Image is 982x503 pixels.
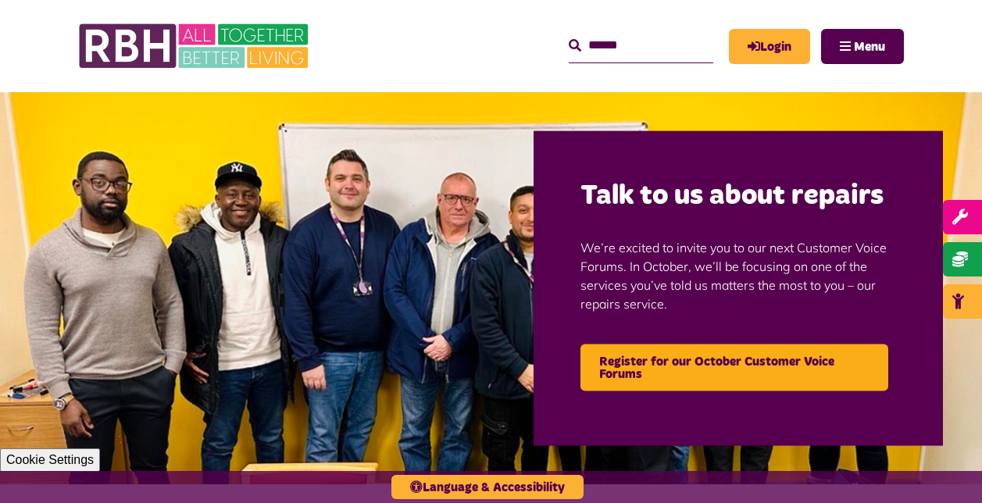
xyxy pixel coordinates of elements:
button: Navigation [821,29,904,64]
a: Register for our October Customer Voice Forums [580,344,888,391]
p: We’re excited to invite you to our next Customer Voice Forums. In October, we’ll be focusing on o... [580,214,896,336]
button: Language & Accessibility [391,475,584,499]
a: MyRBH [729,29,810,64]
img: RBH [78,16,312,77]
span: Menu [854,41,885,53]
h2: Talk to us about repairs [580,178,896,215]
